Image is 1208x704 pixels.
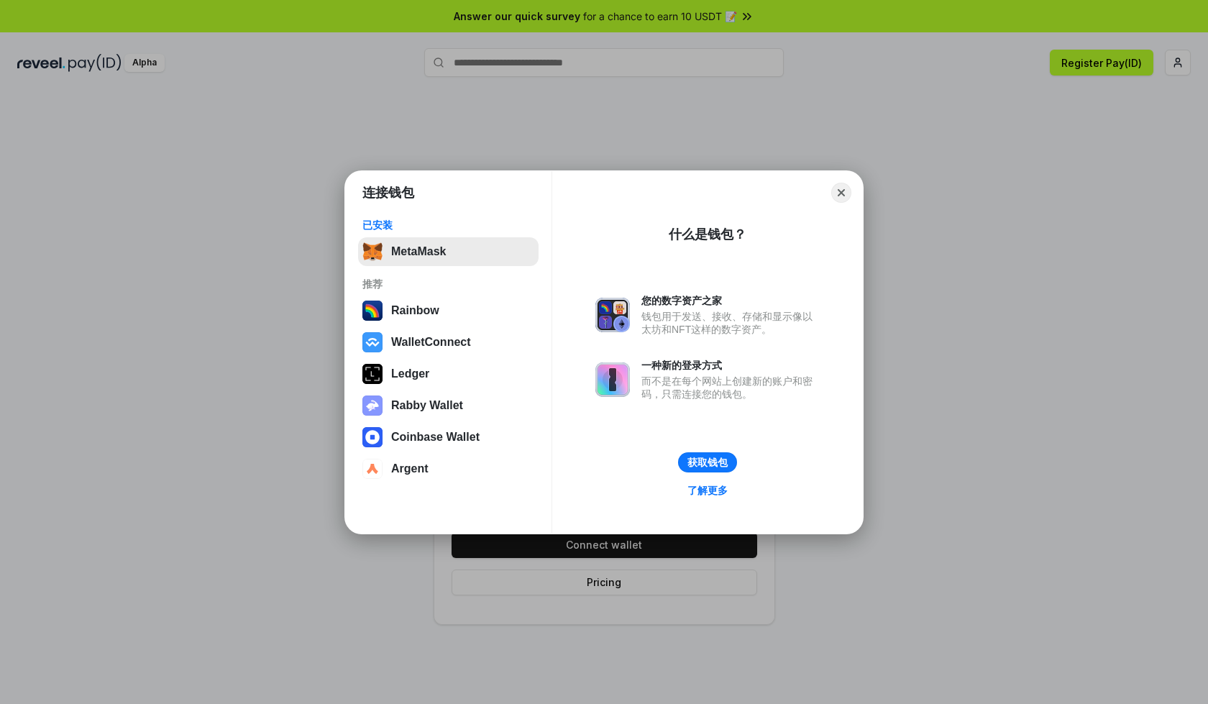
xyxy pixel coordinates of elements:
[641,294,820,307] div: 您的数字资产之家
[358,296,539,325] button: Rainbow
[391,367,429,380] div: Ledger
[678,452,737,472] button: 获取钱包
[358,391,539,420] button: Rabby Wallet
[391,336,471,349] div: WalletConnect
[362,278,534,291] div: 推荐
[362,427,383,447] img: svg+xml,%3Csvg%20width%3D%2228%22%20height%3D%2228%22%20viewBox%3D%220%200%2028%2028%22%20fill%3D...
[362,301,383,321] img: svg+xml,%3Csvg%20width%3D%22120%22%20height%3D%22120%22%20viewBox%3D%220%200%20120%20120%22%20fil...
[358,237,539,266] button: MetaMask
[679,481,736,500] a: 了解更多
[595,298,630,332] img: svg+xml,%3Csvg%20xmlns%3D%22http%3A%2F%2Fwww.w3.org%2F2000%2Fsvg%22%20fill%3D%22none%22%20viewBox...
[358,423,539,452] button: Coinbase Wallet
[362,364,383,384] img: svg+xml,%3Csvg%20xmlns%3D%22http%3A%2F%2Fwww.w3.org%2F2000%2Fsvg%22%20width%3D%2228%22%20height%3...
[687,456,728,469] div: 获取钱包
[641,310,820,336] div: 钱包用于发送、接收、存储和显示像以太坊和NFT这样的数字资产。
[595,362,630,397] img: svg+xml,%3Csvg%20xmlns%3D%22http%3A%2F%2Fwww.w3.org%2F2000%2Fsvg%22%20fill%3D%22none%22%20viewBox...
[358,360,539,388] button: Ledger
[669,226,746,243] div: 什么是钱包？
[641,359,820,372] div: 一种新的登录方式
[362,184,414,201] h1: 连接钱包
[358,328,539,357] button: WalletConnect
[641,375,820,401] div: 而不是在每个网站上创建新的账户和密码，只需连接您的钱包。
[362,219,534,232] div: 已安装
[687,484,728,497] div: 了解更多
[358,454,539,483] button: Argent
[391,245,446,258] div: MetaMask
[362,332,383,352] img: svg+xml,%3Csvg%20width%3D%2228%22%20height%3D%2228%22%20viewBox%3D%220%200%2028%2028%22%20fill%3D...
[362,396,383,416] img: svg+xml,%3Csvg%20xmlns%3D%22http%3A%2F%2Fwww.w3.org%2F2000%2Fsvg%22%20fill%3D%22none%22%20viewBox...
[391,399,463,412] div: Rabby Wallet
[362,459,383,479] img: svg+xml,%3Csvg%20width%3D%2228%22%20height%3D%2228%22%20viewBox%3D%220%200%2028%2028%22%20fill%3D...
[391,304,439,317] div: Rainbow
[391,462,429,475] div: Argent
[362,242,383,262] img: svg+xml,%3Csvg%20fill%3D%22none%22%20height%3D%2233%22%20viewBox%3D%220%200%2035%2033%22%20width%...
[831,183,851,203] button: Close
[391,431,480,444] div: Coinbase Wallet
